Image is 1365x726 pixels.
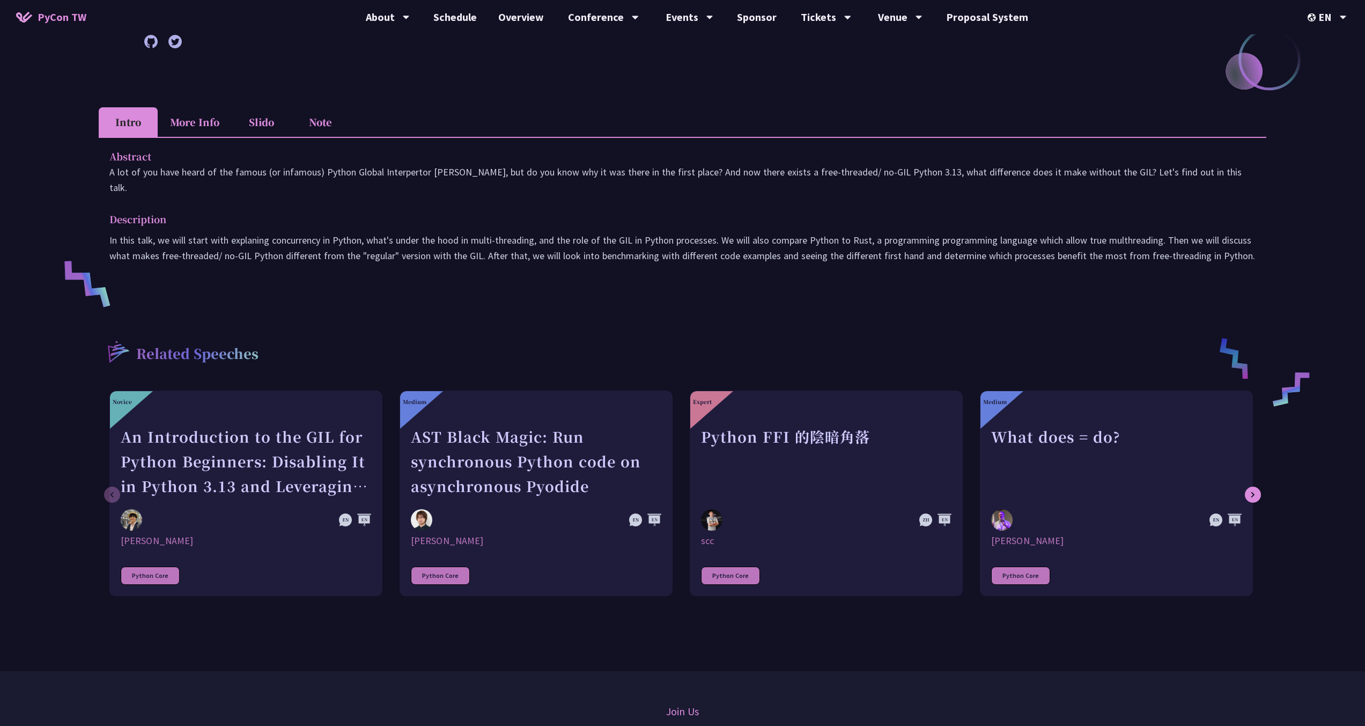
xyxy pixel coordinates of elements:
[991,567,1050,585] div: Python Core
[109,149,1234,164] p: Abstract
[16,12,32,23] img: Home icon of PyCon TW 2025
[5,4,97,31] a: PyCon TW
[121,567,180,585] div: Python Core
[99,107,158,137] li: Intro
[109,232,1256,263] p: In this talk, we will start with explaning concurrency in Python, what's under the hood in multi-...
[991,509,1013,533] img: Reuven M. Lerner
[980,391,1253,596] a: Medium What does = do? Reuven M. Lerner [PERSON_NAME] Python Core
[92,325,144,377] img: r3.8d01567.svg
[411,424,661,498] div: AST Black Magic: Run synchronous Python code on asynchronous Pyodide
[109,164,1256,195] p: A lot of you have heard of the famous (or infamous) Python Global Interpertor [PERSON_NAME], but ...
[701,567,760,585] div: Python Core
[690,391,963,596] a: Expert Python FFI 的陰暗角落 scc scc Python Core
[991,424,1242,498] div: What does = do?
[232,107,291,137] li: Slido
[701,509,722,531] img: scc
[400,391,673,596] a: Medium AST Black Magic: Run synchronous Python code on asynchronous Pyodide Yuichiro Tachibana [P...
[403,398,426,406] div: Medium
[701,534,951,547] div: scc
[121,534,371,547] div: [PERSON_NAME]
[38,9,86,25] span: PyCon TW
[121,424,371,498] div: An Introduction to the GIL for Python Beginners: Disabling It in Python 3.13 and Leveraging Concu...
[411,534,661,547] div: [PERSON_NAME]
[1308,13,1318,21] img: Locale Icon
[136,344,259,365] p: Related Speeches
[693,398,712,406] div: Expert
[991,534,1242,547] div: [PERSON_NAME]
[109,211,1234,227] p: Description
[158,107,232,137] li: More Info
[411,567,470,585] div: Python Core
[983,398,1007,406] div: Medium
[113,398,132,406] div: Novice
[109,391,382,596] a: Novice An Introduction to the GIL for Python Beginners: Disabling It in Python 3.13 and Leveragin...
[411,509,432,531] img: Yuichiro Tachibana
[701,424,951,498] div: Python FFI 的陰暗角落
[666,703,699,720] a: Join Us
[291,107,350,137] li: Note
[121,509,142,531] img: Yu Saito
